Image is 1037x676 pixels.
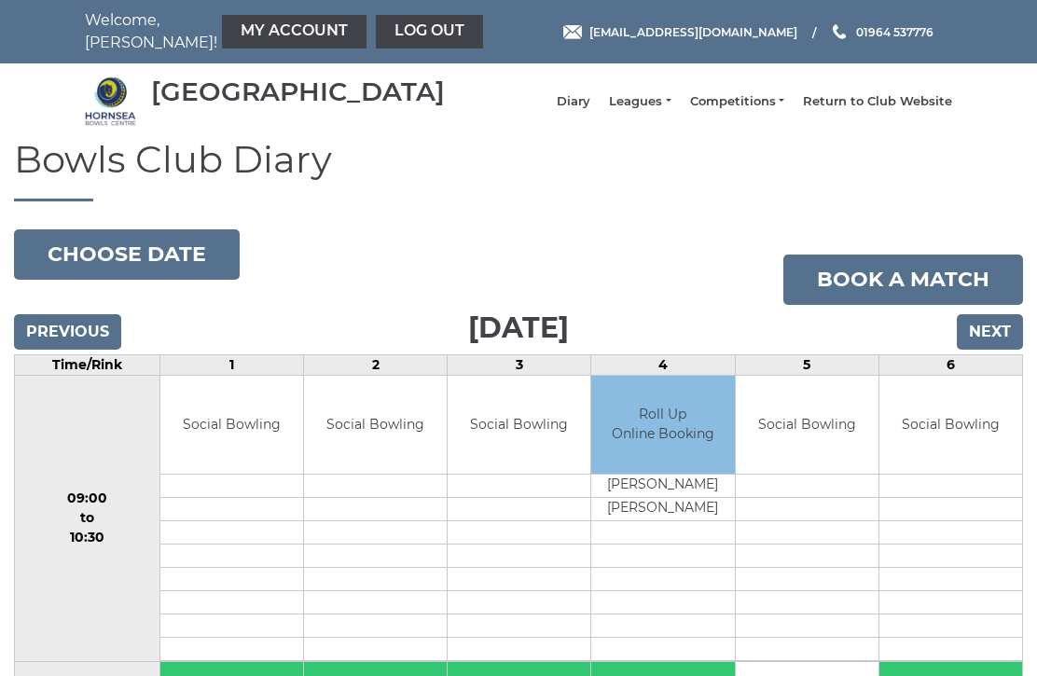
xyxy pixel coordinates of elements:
[557,93,590,110] a: Diary
[304,376,447,474] td: Social Bowling
[85,9,430,54] nav: Welcome, [PERSON_NAME]!
[833,24,846,39] img: Phone us
[563,23,797,41] a: Email [EMAIL_ADDRESS][DOMAIN_NAME]
[222,15,366,48] a: My Account
[609,93,671,110] a: Leagues
[563,25,582,39] img: Email
[589,24,797,38] span: [EMAIL_ADDRESS][DOMAIN_NAME]
[160,376,303,474] td: Social Bowling
[879,376,1022,474] td: Social Bowling
[14,229,240,280] button: Choose date
[591,355,735,376] td: 4
[690,93,784,110] a: Competitions
[376,15,483,48] a: Log out
[15,355,160,376] td: Time/Rink
[591,474,734,497] td: [PERSON_NAME]
[830,23,933,41] a: Phone us 01964 537776
[448,376,590,474] td: Social Bowling
[303,355,447,376] td: 2
[878,355,1022,376] td: 6
[151,77,445,106] div: [GEOGRAPHIC_DATA]
[448,355,591,376] td: 3
[591,376,734,474] td: Roll Up Online Booking
[14,314,121,350] input: Previous
[736,376,878,474] td: Social Bowling
[856,24,933,38] span: 01964 537776
[14,139,1023,201] h1: Bowls Club Diary
[159,355,303,376] td: 1
[735,355,878,376] td: 5
[85,76,136,127] img: Hornsea Bowls Centre
[591,497,734,520] td: [PERSON_NAME]
[957,314,1023,350] input: Next
[15,376,160,662] td: 09:00 to 10:30
[803,93,952,110] a: Return to Club Website
[783,255,1023,305] a: Book a match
